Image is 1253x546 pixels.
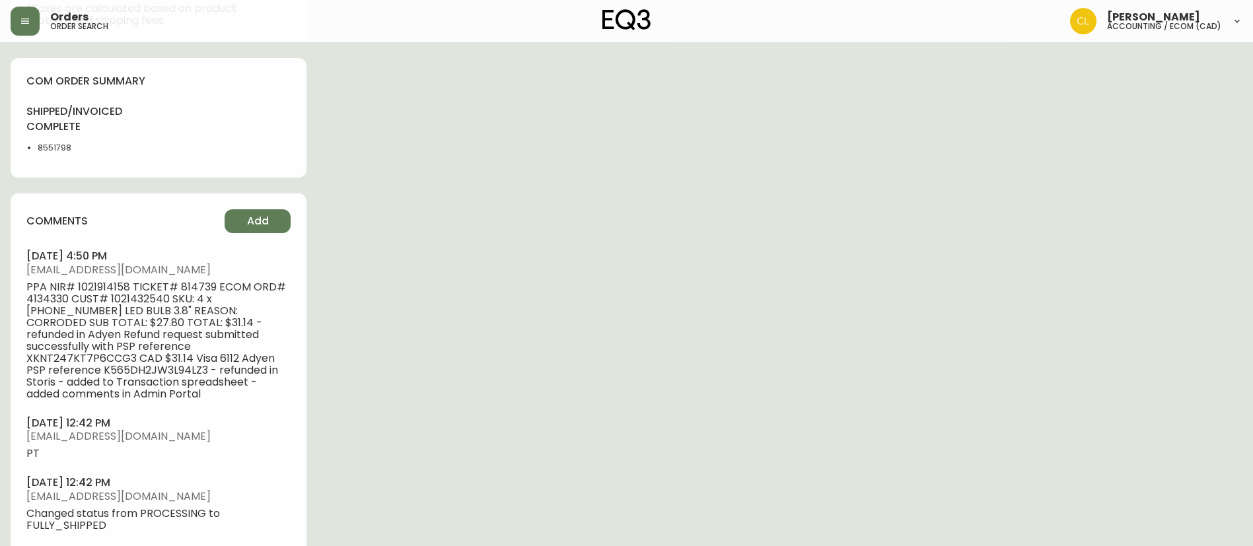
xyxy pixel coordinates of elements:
h4: [DATE] 12:42 pm [26,475,291,490]
h4: [DATE] 4:50 pm [26,249,291,263]
h4: com order summary [26,74,291,88]
img: logo [602,9,651,30]
h4: [DATE] 12:42 pm [26,416,291,430]
span: PT [26,448,291,460]
span: Orders [50,12,89,22]
h4: shipped/invoiced complete [26,104,104,134]
h5: accounting / ecom (cad) [1107,22,1221,30]
span: Add [247,214,269,228]
span: [EMAIL_ADDRESS][DOMAIN_NAME] [26,491,291,502]
img: c8a50d9e0e2261a29cae8bb82ebd33d8 [1070,8,1096,34]
span: PPA NIR# 1021914158 TICKET# 814739 ECOM ORD# 4134330 CUST# 1021432540 SKU: 4 x [PHONE_NUMBER] LED... [26,281,291,400]
span: [PERSON_NAME] [1107,12,1200,22]
h4: comments [26,214,88,228]
span: Changed status from PROCESSING to FULLY_SHIPPED [26,508,291,531]
button: Add [225,209,291,233]
span: [EMAIL_ADDRESS][DOMAIN_NAME] [26,264,291,276]
span: [EMAIL_ADDRESS][DOMAIN_NAME] [26,430,291,442]
li: 8551798 [38,142,104,154]
h5: order search [50,22,108,30]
